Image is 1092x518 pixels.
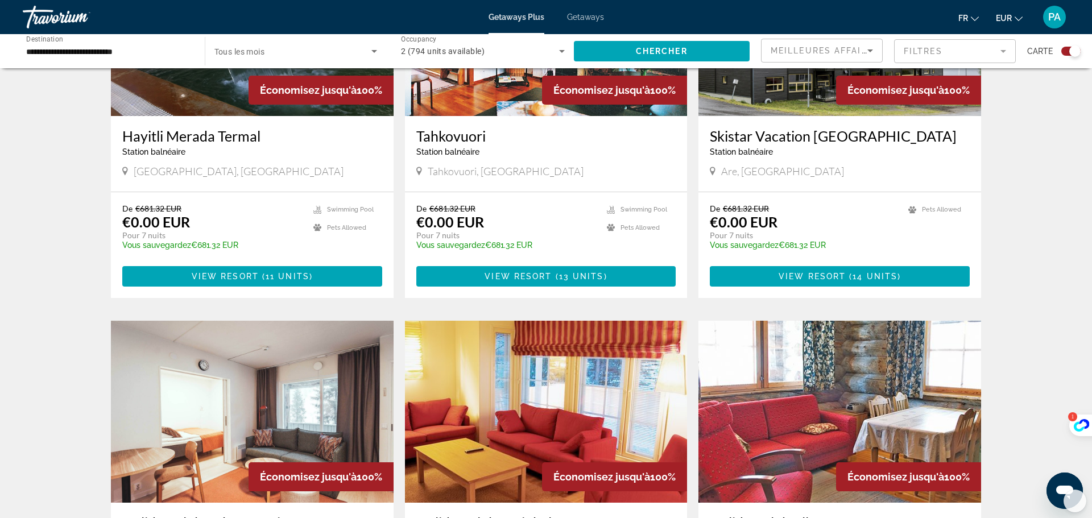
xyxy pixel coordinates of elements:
[416,147,479,156] span: Station balnéaire
[416,241,485,250] span: Vous sauvegardez
[266,272,309,281] span: 11 units
[249,76,394,105] div: 100%
[553,471,650,483] span: Économisez jusqu'à
[836,462,981,491] div: 100%
[260,471,357,483] span: Économisez jusqu'à
[259,272,313,281] span: ( )
[621,224,660,231] span: Pets Allowed
[710,266,970,287] button: View Resort(14 units)
[621,206,667,213] span: Swimming Pool
[1048,11,1061,23] span: PA
[1027,43,1053,59] span: Carte
[559,272,604,281] span: 13 units
[416,230,596,241] p: Pour 7 nuits
[710,213,777,230] p: €0.00 EUR
[723,204,769,213] span: €681.32 EUR
[698,321,981,503] img: 2425I01L.jpg
[847,84,944,96] span: Économisez jusqu'à
[135,204,181,213] span: €681.32 EUR
[214,47,265,56] span: Tous les mois
[853,272,897,281] span: 14 units
[542,462,687,491] div: 100%
[771,44,873,57] mat-select: Sort by
[567,13,604,22] a: Getaways
[710,127,970,144] a: Skistar Vacation [GEOGRAPHIC_DATA]
[429,204,475,213] span: €681.32 EUR
[779,272,846,281] span: View Resort
[405,321,688,503] img: 2247I01L.jpg
[710,241,897,250] p: €681.32 EUR
[122,127,382,144] a: Hayitli Merada Termal
[574,41,750,61] button: Chercher
[1046,473,1083,509] iframe: Bouton de lancement de la fenêtre de messagerie
[710,147,773,156] span: Station balnéaire
[958,14,968,23] span: fr
[428,165,584,177] span: Tahkovuori, [GEOGRAPHIC_DATA]
[327,206,374,213] span: Swimming Pool
[552,272,607,281] span: ( )
[836,76,981,105] div: 100%
[636,47,688,56] span: Chercher
[710,241,779,250] span: Vous sauvegardez
[553,84,650,96] span: Économisez jusqu'à
[710,230,897,241] p: Pour 7 nuits
[922,206,961,213] span: Pets Allowed
[847,471,944,483] span: Économisez jusqu'à
[958,10,979,26] button: Change language
[416,266,676,287] button: View Resort(13 units)
[542,76,687,105] div: 100%
[192,272,259,281] span: View Resort
[416,127,676,144] a: Tahkovuori
[122,204,133,213] span: De
[134,165,344,177] span: [GEOGRAPHIC_DATA], [GEOGRAPHIC_DATA]
[26,35,63,43] span: Destination
[401,47,485,56] span: 2 (794 units available)
[122,266,382,287] button: View Resort(11 units)
[122,230,302,241] p: Pour 7 nuits
[489,13,544,22] a: Getaways Plus
[1040,5,1069,29] button: User Menu
[122,147,185,156] span: Station balnéaire
[846,272,901,281] span: ( )
[485,272,552,281] span: View Resort
[996,10,1023,26] button: Change currency
[111,321,394,503] img: F067I01X.jpg
[416,241,596,250] p: €681.32 EUR
[416,213,484,230] p: €0.00 EUR
[996,14,1012,23] span: EUR
[122,241,191,250] span: Vous sauvegardez
[122,213,190,230] p: €0.00 EUR
[23,2,136,32] a: Travorium
[710,204,720,213] span: De
[894,39,1016,64] button: Filter
[122,241,302,250] p: €681.32 EUR
[327,224,366,231] span: Pets Allowed
[249,462,394,491] div: 100%
[260,84,357,96] span: Économisez jusqu'à
[401,35,437,43] span: Occupancy
[416,204,427,213] span: De
[771,46,880,55] span: Meilleures affaires
[721,165,844,177] span: Are, [GEOGRAPHIC_DATA]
